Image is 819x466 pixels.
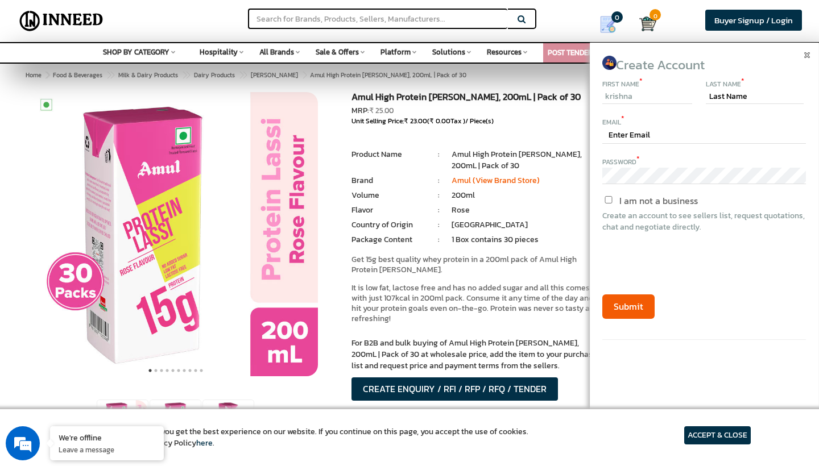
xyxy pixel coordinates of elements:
li: Flavor [351,205,427,216]
li: : [427,175,452,186]
p: For B2B and bulk buying of Amul High Protein [PERSON_NAME], 200mL | Pack of 30 at wholesale price... [351,338,602,372]
span: We are offline. Please leave us a message. [24,143,198,258]
img: Show My Quotes [599,16,617,33]
a: Buyer Signup / Login [705,10,802,31]
textarea: Type your message and click 'Submit' [6,310,217,350]
input: I am not a business [561,196,656,203]
span: Buyer Signup / Login [714,14,793,27]
p: Get 15g best quality whey protein in a 200ml pack of Amul High Protein [PERSON_NAME]. [351,255,602,275]
span: Hospitality [200,47,238,57]
li: Rose [452,205,602,216]
img: Amul High Protein Rose Lassi, 200mL [203,400,254,451]
span: Amul High Protein [PERSON_NAME], 200mL | Pack of 30 [51,70,466,80]
li: : [427,234,452,246]
input: Search for Brands, Products, Sellers, Manufacturers... [248,9,507,29]
img: Amul High Protein Rose Lassi, 200mL [150,400,201,451]
span: > [302,68,308,82]
a: Dairy Products [192,68,237,82]
article: We use cookies to ensure you get the best experience on our website. If you continue on this page... [68,426,528,449]
button: 9 [193,365,198,376]
li: Brand [351,175,427,186]
span: Sale & Offers [316,47,359,57]
img: login icon [602,56,617,70]
div: Minimize live chat window [187,6,214,33]
div: Leave a message [59,64,191,78]
span: Platform [380,47,411,57]
span: 0 [650,9,661,20]
li: : [427,190,452,201]
span: 0 [611,11,623,23]
em: Submit [167,350,206,365]
span: ₹ 23.00 [404,116,427,126]
a: Home [23,68,44,82]
img: Cart [639,15,656,32]
li: : [427,149,452,160]
a: POST TENDER [548,47,593,58]
li: 1 Box contains 30 pieces [452,234,602,246]
div: Password [602,154,806,168]
span: ₹ 0.00 [429,116,450,126]
button: 2 [153,365,159,376]
button: 7 [181,365,187,376]
span: > [182,68,188,82]
input: Enter Email [602,128,806,144]
span: / Piece(s) [465,116,494,126]
div: Unit Selling Price: ( Tax ) [351,116,602,126]
a: here [196,437,213,449]
span: SHOP BY CATEGORY [103,47,169,57]
iframe: reCAPTCHA [602,250,775,294]
em: Driven by SalesIQ [89,298,144,306]
a: Milk & Dairy Products [116,68,180,82]
span: [PERSON_NAME] [251,70,298,80]
img: salesiqlogo_leal7QplfZFryJ6FIlVepeu7OftD7mt8q6exU6-34PB8prfIgodN67KcxXM9Y7JQ_.png [78,298,86,305]
span: > [45,70,49,80]
div: First Name [602,76,692,90]
span: Resources [487,47,522,57]
span: All Brands [259,47,294,57]
div: MRP: [351,105,602,116]
div: We're offline [59,432,155,443]
div: Last Name [706,76,804,90]
img: Amul High Protein Rose Lassi, 200mL [97,400,148,451]
a: Cart 0 [639,11,647,36]
li: : [427,205,452,216]
p: It is low fat, lactose free and has no added sugar and all this comes with just 107kcal in 200ml ... [351,283,602,324]
button: 3 [159,365,164,376]
p: Leave a message [59,444,155,455]
input: First Name [602,90,692,103]
a: my Quotes 0 [586,11,639,38]
li: 200ml [452,190,602,201]
a: Amul (View Brand Store) [452,174,540,186]
button: 5 [170,365,176,376]
li: Package Content [351,234,427,246]
button: CREATE ENQUIRY / RFI / RFP / RFQ / TENDER [351,377,558,401]
li: : [427,219,452,231]
h1: Amul High Protein [PERSON_NAME], 200mL | Pack of 30 [351,92,602,105]
div: Email [602,114,806,128]
span: ₹ 25.00 [369,105,394,116]
span: Solutions [432,47,465,57]
img: Inneed.Market [15,7,107,35]
p: Create an account to see sellers list, request quotations, chat and negotiate directly. [602,210,806,233]
button: 10 [198,365,204,376]
li: Volume [351,190,427,201]
a: [PERSON_NAME] [249,68,300,82]
li: Country of Origin [351,219,427,231]
li: Amul High Protein [PERSON_NAME], 200mL | Pack of 30 [452,149,602,172]
button: 1 [147,365,153,376]
span: > [239,68,245,82]
button: 8 [187,365,193,376]
span: > [106,68,112,82]
img: logo_Zg8I0qSkbAqR2WFHt3p6CTuqpyXMFPubPcD2OT02zFN43Cy9FUNNG3NEPhM_Q1qe_.png [19,68,48,74]
li: [GEOGRAPHIC_DATA] [452,219,602,231]
a: Food & Beverages [51,68,105,82]
input: Last Name [706,90,804,103]
span: Food & Beverages [53,70,102,80]
span: Milk & Dairy Products [118,70,178,80]
img: Amul High Protein Rose Lassi, 200mL [34,92,318,376]
li: Product Name [351,149,427,160]
span: Create Account [616,55,705,74]
button: Submit [602,294,655,319]
article: ACCEPT & CLOSE [684,426,751,444]
button: 6 [176,365,181,376]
